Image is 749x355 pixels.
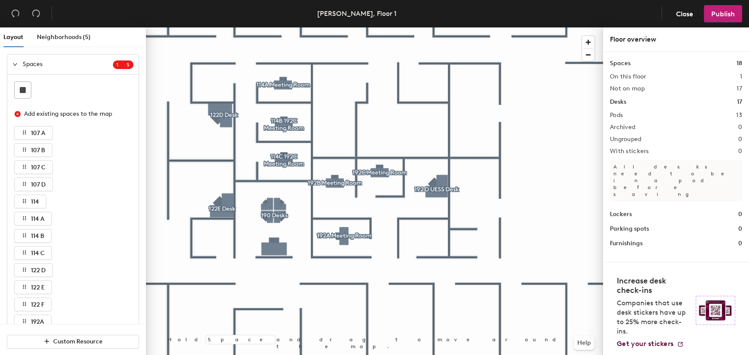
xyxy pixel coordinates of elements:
[116,62,127,68] span: 1
[27,5,45,22] button: Redo (⌘ + ⇧ + Z)
[127,62,130,68] span: 5
[14,315,52,328] button: 192A
[14,280,52,294] button: 122 E
[738,239,742,248] h1: 0
[53,338,103,345] span: Custom Resource
[610,239,643,248] h1: Furnishings
[610,73,646,80] h2: On this floor
[610,59,631,68] h1: Spaces
[617,298,691,336] p: Companies that use desk stickers have up to 25% more check-ins.
[14,160,53,174] button: 107 C
[31,318,44,325] span: 192A
[610,148,649,155] h2: With stickers
[738,224,742,234] h1: 0
[14,143,52,157] button: 107 B
[704,5,742,22] button: Publish
[740,73,742,80] h2: 1
[711,10,735,18] span: Publish
[317,8,397,19] div: [PERSON_NAME], Floor 1
[610,97,626,107] h1: Desks
[14,126,53,140] button: 107 A
[738,136,742,143] h2: 0
[24,109,126,119] div: Add existing spaces to the map
[113,60,133,69] sup: 15
[31,147,45,154] span: 107 B
[14,212,52,226] button: 114 A
[31,215,45,223] span: 114 A
[736,112,742,119] h2: 13
[14,195,46,208] button: 114
[610,124,635,131] h2: Archived
[7,5,24,22] button: Undo (⌘ + Z)
[14,298,52,311] button: 122 F
[617,340,673,348] span: Get your stickers
[3,33,23,41] span: Layout
[610,136,642,143] h2: Ungrouped
[574,336,594,350] button: Help
[12,62,18,67] span: expanded
[7,335,139,349] button: Custom Resource
[610,224,649,234] h1: Parking spots
[738,148,742,155] h2: 0
[31,129,45,137] span: 107 A
[11,9,20,18] span: undo
[610,85,645,92] h2: Not on map
[31,232,44,240] span: 114 B
[610,34,742,45] div: Floor overview
[31,164,45,171] span: 107 C
[738,210,742,219] h1: 0
[617,340,684,348] a: Get your stickers
[610,112,623,119] h2: Pods
[31,267,45,274] span: 122 D
[23,54,113,74] span: Spaces
[31,250,45,257] span: 114 C
[31,301,44,308] span: 122 F
[14,177,53,191] button: 107 D
[37,33,91,41] span: Neighborhoods (5)
[31,284,45,291] span: 122 E
[617,276,691,295] h4: Increase desk check-ins
[610,210,632,219] h1: Lockers
[31,198,39,205] span: 114
[14,263,53,277] button: 122 D
[738,124,742,131] h2: 0
[737,59,742,68] h1: 18
[676,10,693,18] span: Close
[31,181,45,188] span: 107 D
[610,160,742,201] p: All desks need to be in a pod before saving
[14,229,52,243] button: 114 B
[669,5,700,22] button: Close
[737,85,742,92] h2: 17
[696,296,735,325] img: Sticker logo
[15,111,21,117] span: close-circle
[737,97,742,107] h1: 17
[14,246,52,260] button: 114 C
